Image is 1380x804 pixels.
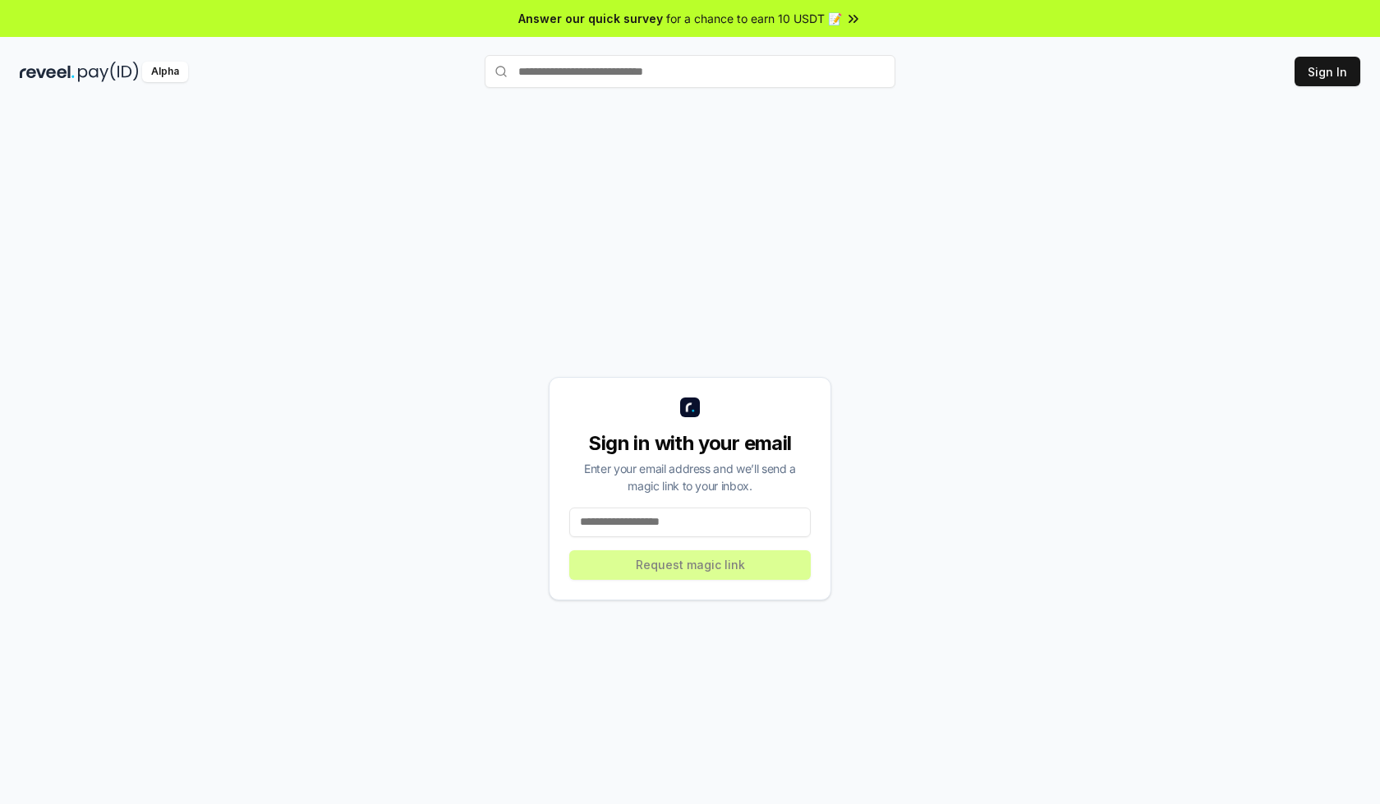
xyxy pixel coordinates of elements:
[680,397,700,417] img: logo_small
[569,460,811,494] div: Enter your email address and we’ll send a magic link to your inbox.
[78,62,139,82] img: pay_id
[142,62,188,82] div: Alpha
[666,10,842,27] span: for a chance to earn 10 USDT 📝
[20,62,75,82] img: reveel_dark
[518,10,663,27] span: Answer our quick survey
[1295,57,1360,86] button: Sign In
[569,430,811,457] div: Sign in with your email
